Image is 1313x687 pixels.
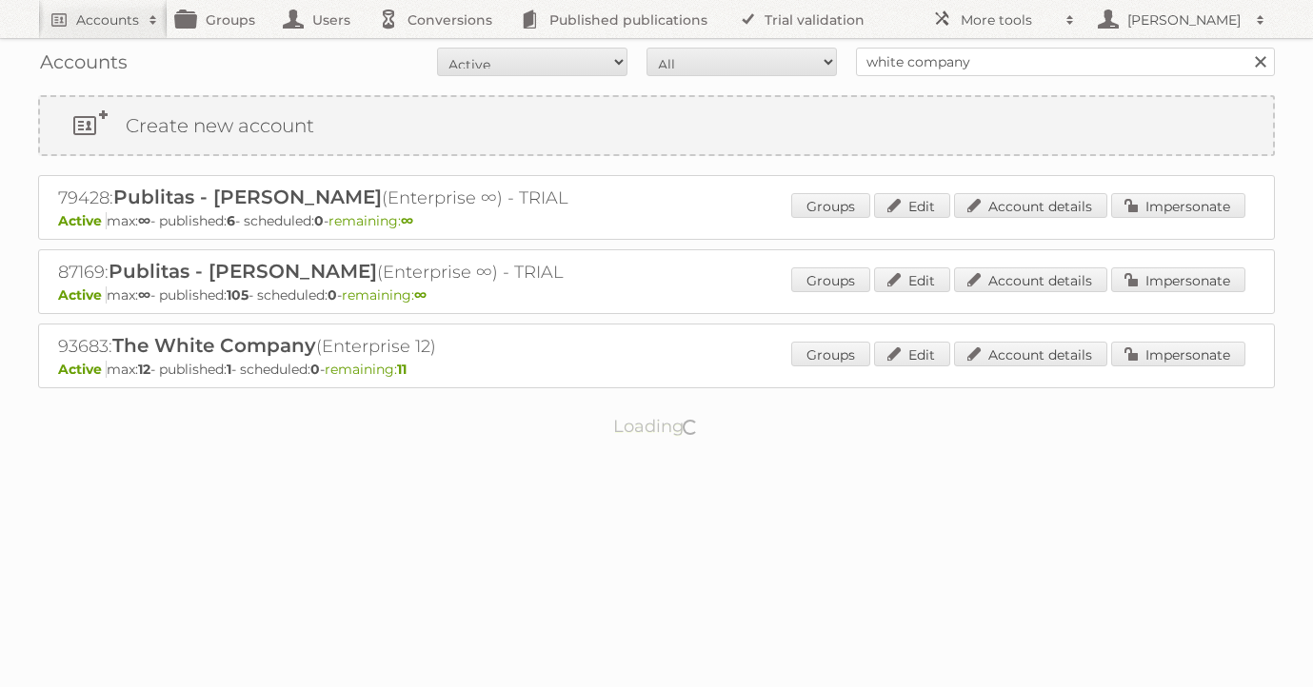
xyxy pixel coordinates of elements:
[325,361,407,378] span: remaining:
[58,361,107,378] span: Active
[58,334,725,359] h2: 93683: (Enterprise 12)
[414,286,427,304] strong: ∞
[342,286,427,304] span: remaining:
[310,361,320,378] strong: 0
[954,193,1107,218] a: Account details
[954,342,1107,366] a: Account details
[791,342,870,366] a: Groups
[314,212,324,229] strong: 0
[58,212,1255,229] p: max: - published: - scheduled: -
[227,286,249,304] strong: 105
[58,212,107,229] span: Active
[109,260,377,283] span: Publitas - [PERSON_NAME]
[58,286,107,304] span: Active
[397,361,407,378] strong: 11
[113,186,382,208] span: Publitas - [PERSON_NAME]
[961,10,1056,29] h2: More tools
[791,193,870,218] a: Groups
[40,97,1273,154] a: Create new account
[1111,342,1245,366] a: Impersonate
[58,260,725,285] h2: 87169: (Enterprise ∞) - TRIAL
[874,267,950,292] a: Edit
[227,212,235,229] strong: 6
[874,193,950,218] a: Edit
[1123,10,1246,29] h2: [PERSON_NAME]
[112,334,316,357] span: The White Company
[328,212,413,229] span: remaining:
[138,286,150,304] strong: ∞
[58,286,1255,304] p: max: - published: - scheduled: -
[1111,193,1245,218] a: Impersonate
[58,361,1255,378] p: max: - published: - scheduled: -
[138,212,150,229] strong: ∞
[76,10,139,29] h2: Accounts
[1111,267,1245,292] a: Impersonate
[138,361,150,378] strong: 12
[227,361,231,378] strong: 1
[553,407,760,445] p: Loading
[401,212,413,229] strong: ∞
[791,267,870,292] a: Groups
[58,186,725,210] h2: 79428: (Enterprise ∞) - TRIAL
[874,342,950,366] a: Edit
[328,286,337,304] strong: 0
[954,267,1107,292] a: Account details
